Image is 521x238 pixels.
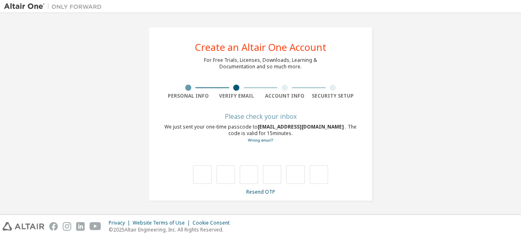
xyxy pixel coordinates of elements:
[248,138,273,143] a: Go back to the registration form
[76,222,85,231] img: linkedin.svg
[164,114,357,119] div: Please check your inbox
[109,226,234,233] p: © 2025 Altair Engineering, Inc. All Rights Reserved.
[2,222,44,231] img: altair_logo.svg
[246,188,275,195] a: Resend OTP
[309,93,357,99] div: Security Setup
[164,93,212,99] div: Personal Info
[63,222,71,231] img: instagram.svg
[90,222,101,231] img: youtube.svg
[109,220,133,226] div: Privacy
[260,93,309,99] div: Account Info
[258,123,345,130] span: [EMAIL_ADDRESS][DOMAIN_NAME]
[204,57,317,70] div: For Free Trials, Licenses, Downloads, Learning & Documentation and so much more.
[212,93,261,99] div: Verify Email
[193,220,234,226] div: Cookie Consent
[195,42,326,52] div: Create an Altair One Account
[164,124,357,144] div: We just sent your one-time passcode to . The code is valid for 15 minutes.
[133,220,193,226] div: Website Terms of Use
[49,222,58,231] img: facebook.svg
[4,2,106,11] img: Altair One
